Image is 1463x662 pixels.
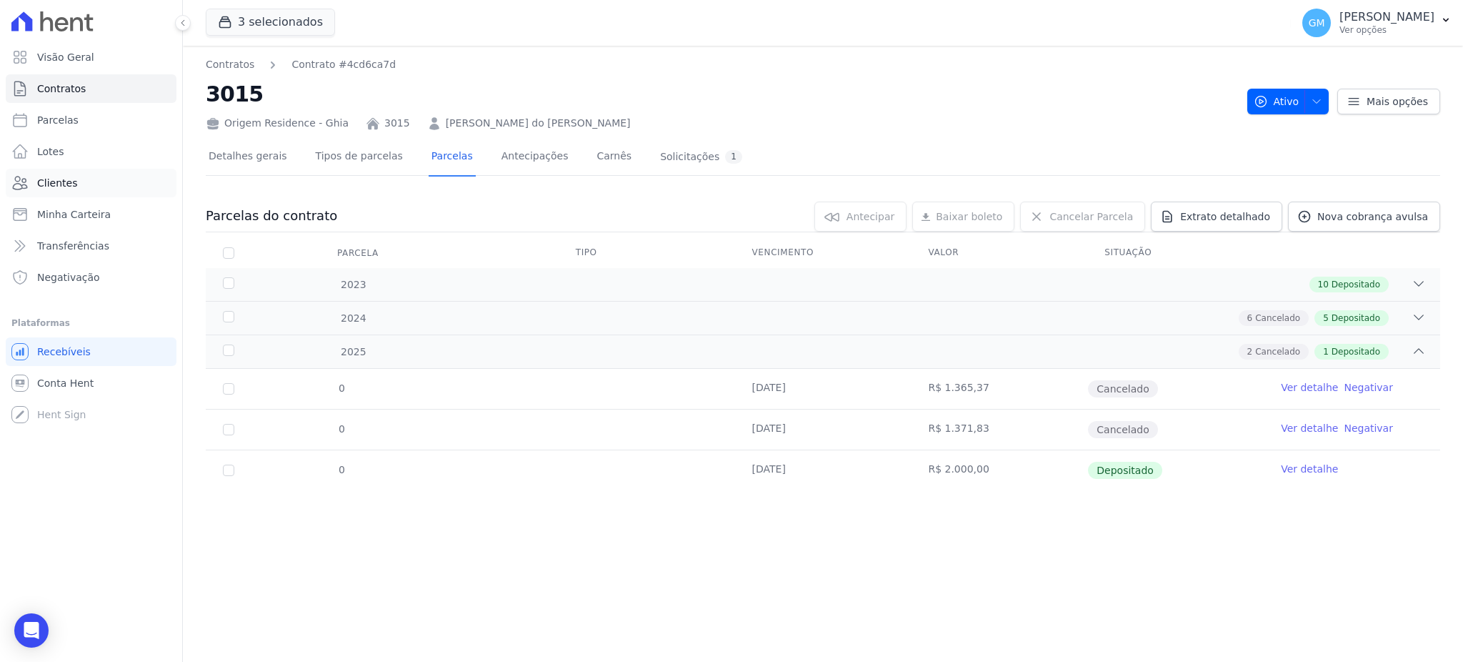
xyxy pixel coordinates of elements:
[340,311,366,326] span: 2024
[725,150,742,164] div: 1
[206,139,290,177] a: Detalhes gerais
[6,369,176,397] a: Conta Hent
[337,382,345,394] span: 0
[6,337,176,366] a: Recebíveis
[340,277,366,292] span: 2023
[1339,24,1434,36] p: Ver opções
[735,410,912,450] td: [DATE]
[429,139,476,177] a: Parcelas
[14,613,49,648] div: Open Intercom Messenger
[911,369,1087,409] td: R$ 1.365,37
[1255,312,1300,325] span: Cancelado
[11,315,171,332] div: Plataformas
[1332,345,1380,358] span: Depositado
[1291,3,1463,43] button: GM [PERSON_NAME] Ver opções
[6,106,176,134] a: Parcelas
[660,150,742,164] div: Solicitações
[1309,18,1325,28] span: GM
[1323,312,1329,325] span: 5
[1339,10,1434,24] p: [PERSON_NAME]
[37,207,111,222] span: Minha Carteira
[911,450,1087,490] td: R$ 2.000,00
[1318,278,1329,291] span: 10
[1180,209,1270,224] span: Extrato detalhado
[6,74,176,103] a: Contratos
[37,239,109,253] span: Transferências
[735,450,912,490] td: [DATE]
[313,139,406,177] a: Tipos de parcelas
[1367,94,1428,109] span: Mais opções
[735,238,912,268] th: Vencimento
[559,238,735,268] th: Tipo
[1344,423,1393,434] a: Negativar
[223,383,234,395] input: Só é possível selecionar pagamentos em aberto
[1254,89,1299,114] span: Ativo
[6,200,176,229] a: Minha Carteira
[594,139,634,177] a: Carnês
[37,176,77,190] span: Clientes
[206,78,1236,110] h2: 3015
[37,50,94,64] span: Visão Geral
[735,369,912,409] td: [DATE]
[206,116,349,131] div: Origem Residence - Ghia
[1281,462,1338,476] a: Ver detalhe
[337,423,345,435] span: 0
[1247,312,1253,325] span: 6
[6,169,176,197] a: Clientes
[1317,209,1428,224] span: Nova cobrança avulsa
[37,113,79,127] span: Parcelas
[6,43,176,71] a: Visão Geral
[6,263,176,292] a: Negativação
[1332,312,1380,325] span: Depositado
[37,376,94,390] span: Conta Hent
[1332,278,1380,291] span: Depositado
[1337,89,1440,114] a: Mais opções
[320,239,396,267] div: Parcela
[223,424,234,435] input: Só é possível selecionar pagamentos em aberto
[206,9,335,36] button: 3 selecionados
[1088,380,1157,397] span: Cancelado
[37,345,91,359] span: Recebíveis
[1151,202,1282,232] a: Extrato detalhado
[1087,238,1264,268] th: Situação
[223,465,234,476] input: Só é possível selecionar pagamentos em aberto
[384,116,410,131] a: 3015
[1288,202,1440,232] a: Nova cobrança avulsa
[1088,421,1157,438] span: Cancelado
[37,81,86,96] span: Contratos
[1344,382,1393,393] a: Negativar
[657,139,745,177] a: Solicitações1
[206,57,396,72] nav: Breadcrumb
[446,116,631,131] a: [PERSON_NAME] do [PERSON_NAME]
[340,345,366,360] span: 2025
[1281,380,1338,395] a: Ver detalhe
[6,232,176,260] a: Transferências
[6,137,176,166] a: Lotes
[1281,421,1338,435] a: Ver detalhe
[206,57,254,72] a: Contratos
[206,57,1236,72] nav: Breadcrumb
[911,410,1087,450] td: R$ 1.371,83
[1088,462,1162,479] span: Depositado
[1255,345,1300,358] span: Cancelado
[37,270,100,285] span: Negativação
[911,238,1087,268] th: Valor
[206,207,337,224] h3: Parcelas do contrato
[499,139,571,177] a: Antecipações
[37,144,64,159] span: Lotes
[337,464,345,475] span: 0
[1247,345,1253,358] span: 2
[291,57,396,72] a: Contrato #4cd6ca7d
[1247,89,1329,114] button: Ativo
[1323,345,1329,358] span: 1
